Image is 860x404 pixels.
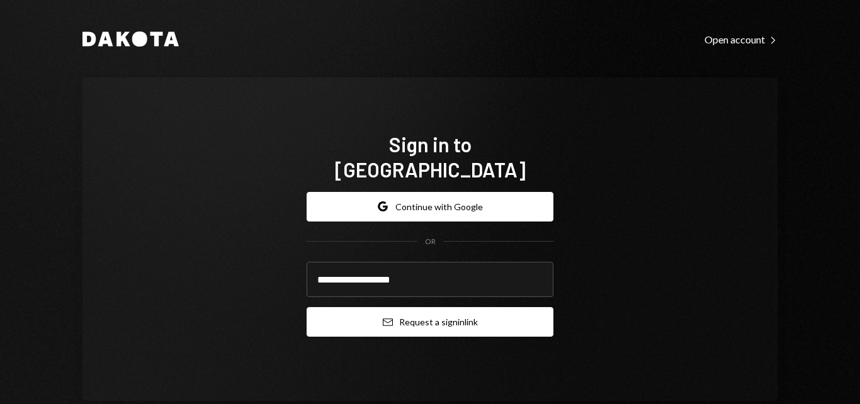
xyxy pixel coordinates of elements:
a: Open account [704,32,778,46]
button: Continue with Google [307,192,553,222]
div: OR [425,237,436,247]
h1: Sign in to [GEOGRAPHIC_DATA] [307,132,553,182]
button: Request a signinlink [307,307,553,337]
div: Open account [704,33,778,46]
